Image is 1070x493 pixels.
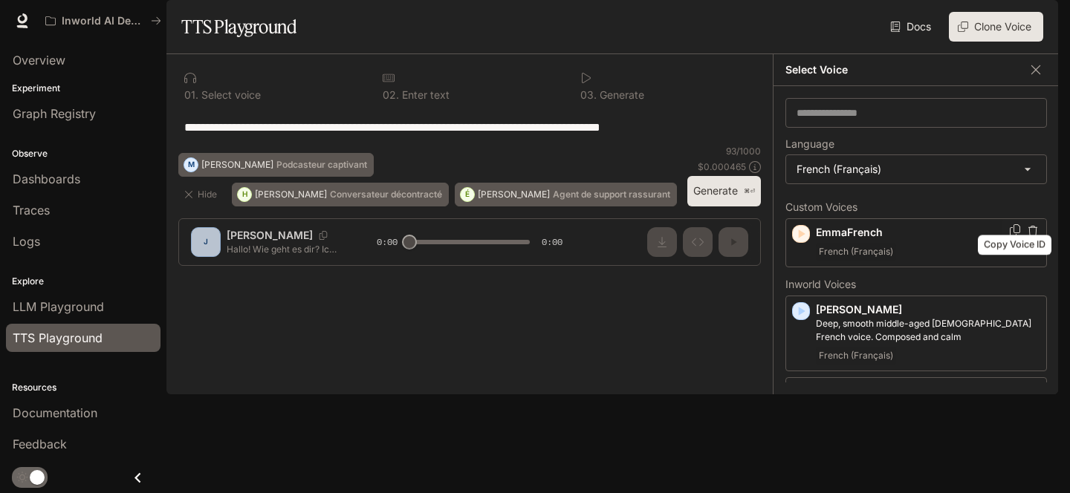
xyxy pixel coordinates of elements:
p: Inworld Voices [785,279,1047,290]
button: É[PERSON_NAME]Agent de support rassurant [455,183,677,206]
div: French (Français) [786,155,1046,183]
p: 0 2 . [383,90,399,100]
p: EmmaFrench [816,225,1040,240]
p: ⌘⏎ [744,187,755,196]
p: Podcasteur captivant [276,160,367,169]
p: Language [785,139,834,149]
div: Copy Voice ID [978,235,1051,255]
button: Generate⌘⏎ [687,176,761,206]
p: $ 0.000465 [698,160,746,173]
p: [PERSON_NAME] [816,302,1040,317]
button: Hide [178,183,226,206]
p: Select voice [198,90,261,100]
p: Generate [597,90,644,100]
div: H [238,183,251,206]
p: 0 3 . [580,90,597,100]
p: [PERSON_NAME] [478,190,550,199]
div: É [461,183,474,206]
p: Inworld AI Demos [62,15,145,27]
p: [PERSON_NAME] [255,190,327,199]
button: H[PERSON_NAME]Conversateur décontracté [232,183,449,206]
a: Docs [887,12,937,42]
p: 0 1 . [184,90,198,100]
button: Clone Voice [949,12,1043,42]
p: 93 / 1000 [726,145,761,157]
p: Enter text [399,90,450,100]
p: Conversateur décontracté [330,190,442,199]
span: French (Français) [816,347,896,365]
p: Custom Voices [785,202,1047,212]
p: [PERSON_NAME] [201,160,273,169]
h1: TTS Playground [181,12,296,42]
div: M [184,153,198,177]
button: M[PERSON_NAME]Podcasteur captivant [178,153,374,177]
button: Copy Voice ID [1008,224,1022,236]
span: French (Français) [816,243,896,261]
p: Agent de support rassurant [553,190,670,199]
p: Deep, smooth middle-aged male French voice. Composed and calm [816,317,1040,344]
button: All workspaces [39,6,168,36]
